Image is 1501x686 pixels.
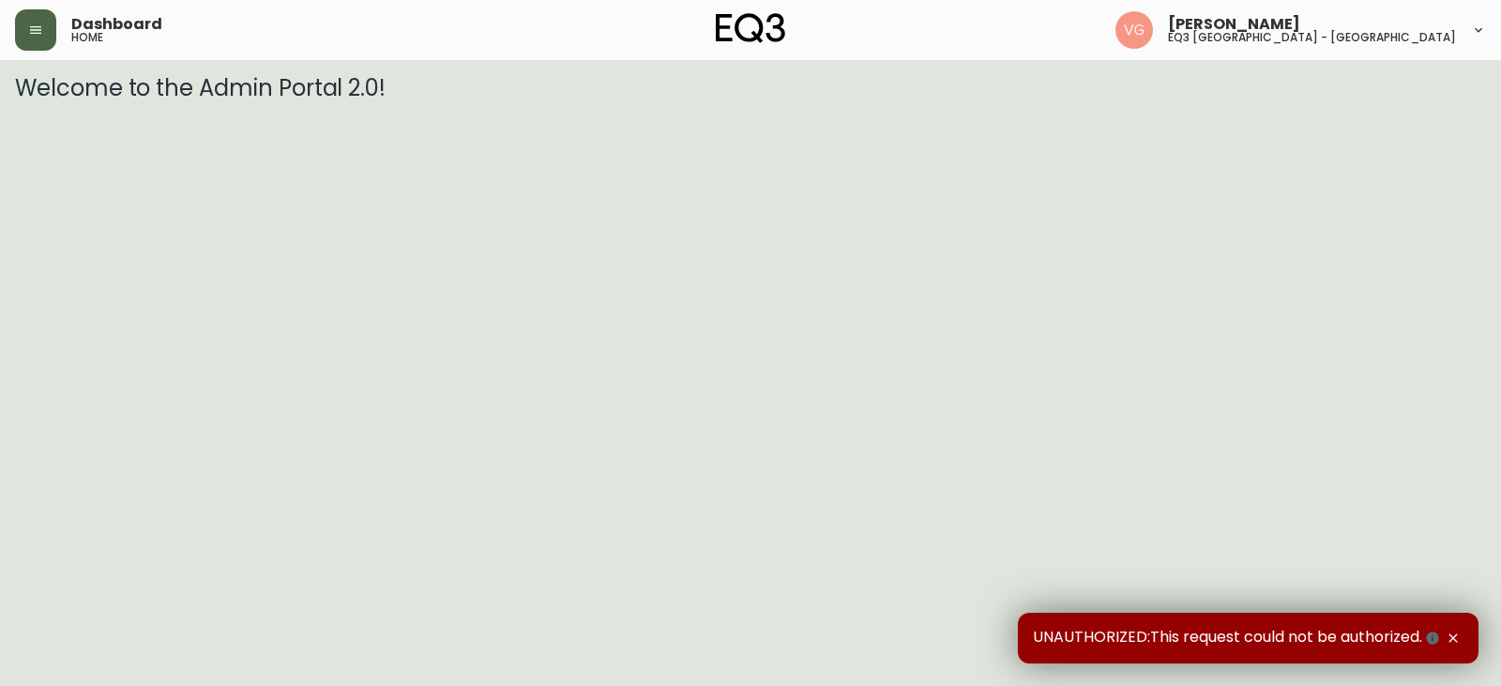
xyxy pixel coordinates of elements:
[1033,628,1443,648] span: UNAUTHORIZED:This request could not be authorized.
[71,32,103,43] h5: home
[71,17,162,32] span: Dashboard
[1168,32,1456,43] h5: eq3 [GEOGRAPHIC_DATA] - [GEOGRAPHIC_DATA]
[1168,17,1300,32] span: [PERSON_NAME]
[716,13,785,43] img: logo
[1115,11,1153,49] img: 876f05e53c5b52231d7ee1770617069b
[15,75,1486,101] h3: Welcome to the Admin Portal 2.0!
